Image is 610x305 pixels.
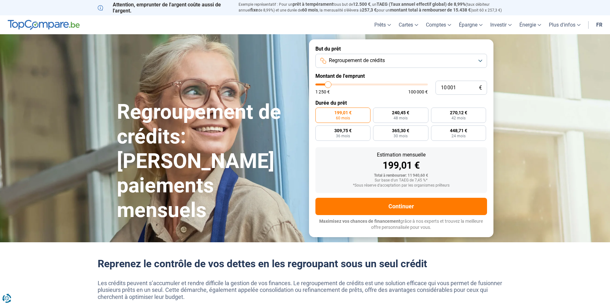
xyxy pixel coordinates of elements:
div: Sur base d'un TAEG de 7,45 %* [321,178,482,183]
span: 270,12 € [450,110,467,115]
span: 36 mois [336,134,350,138]
div: *Sous réserve d'acceptation par les organismes prêteurs [321,183,482,188]
button: Regroupement de crédits [315,54,487,68]
div: Estimation mensuelle [321,152,482,157]
p: Les crédits peuvent s’accumuler et rendre difficile la gestion de vos finances. Le regroupement d... [98,280,513,301]
span: 60 mois [302,7,318,12]
h1: Regroupement de crédits: [PERSON_NAME] paiements mensuels [117,100,301,223]
button: Continuer [315,198,487,215]
span: 365,30 € [392,128,409,133]
a: Énergie [516,15,545,34]
span: 24 mois [451,134,466,138]
p: Exemple représentatif : Pour un tous but de , un (taux débiteur annuel de 8,99%) et une durée de ... [239,2,513,13]
span: 48 mois [394,116,408,120]
span: 100 000 € [408,90,428,94]
span: 1 250 € [315,90,330,94]
p: Attention, emprunter de l'argent coûte aussi de l'argent. [98,2,231,14]
a: Comptes [422,15,455,34]
p: grâce à nos experts et trouvez la meilleure offre personnalisée pour vous. [315,218,487,231]
span: 240,45 € [392,110,409,115]
a: Prêts [370,15,395,34]
label: But du prêt [315,46,487,52]
div: Total à rembourser: 11 940,60 € [321,173,482,178]
span: 12.500 € [353,2,370,7]
a: Cartes [395,15,422,34]
span: Regroupement de crédits [329,57,385,64]
span: montant total à rembourser de 15.438 € [390,7,471,12]
span: 448,71 € [450,128,467,133]
span: 30 mois [394,134,408,138]
span: Maximisez vos chances de financement [319,219,400,224]
a: Investir [486,15,516,34]
span: fixe [250,7,258,12]
a: Épargne [455,15,486,34]
h2: Reprenez le contrôle de vos dettes en les regroupant sous un seul crédit [98,258,513,270]
a: fr [592,15,606,34]
span: prêt à tempérament [293,2,333,7]
span: 42 mois [451,116,466,120]
span: 60 mois [336,116,350,120]
div: 199,01 € [321,161,482,170]
a: Plus d'infos [545,15,584,34]
span: 309,75 € [334,128,352,133]
label: Durée du prêt [315,100,487,106]
span: € [479,85,482,91]
span: TAEG (Taux annuel effectif global) de 8,99% [377,2,466,7]
img: TopCompare [8,20,80,30]
span: 199,01 € [334,110,352,115]
label: Montant de l'emprunt [315,73,487,79]
span: 257,3 € [362,7,377,12]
